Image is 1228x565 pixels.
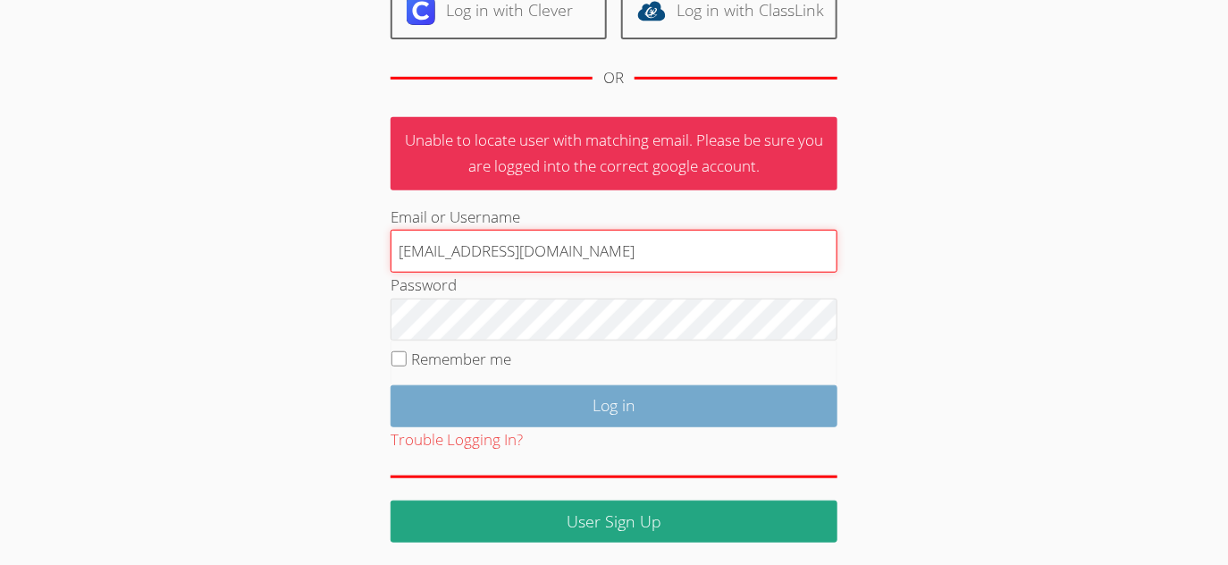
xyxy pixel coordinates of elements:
input: Log in [391,385,837,427]
div: OR [603,65,624,91]
p: Unable to locate user with matching email. Please be sure you are logged into the correct google ... [391,117,837,190]
label: Email or Username [391,207,520,227]
label: Password [391,274,457,295]
label: Remember me [411,349,511,369]
button: Trouble Logging In? [391,427,523,453]
a: User Sign Up [391,501,837,543]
